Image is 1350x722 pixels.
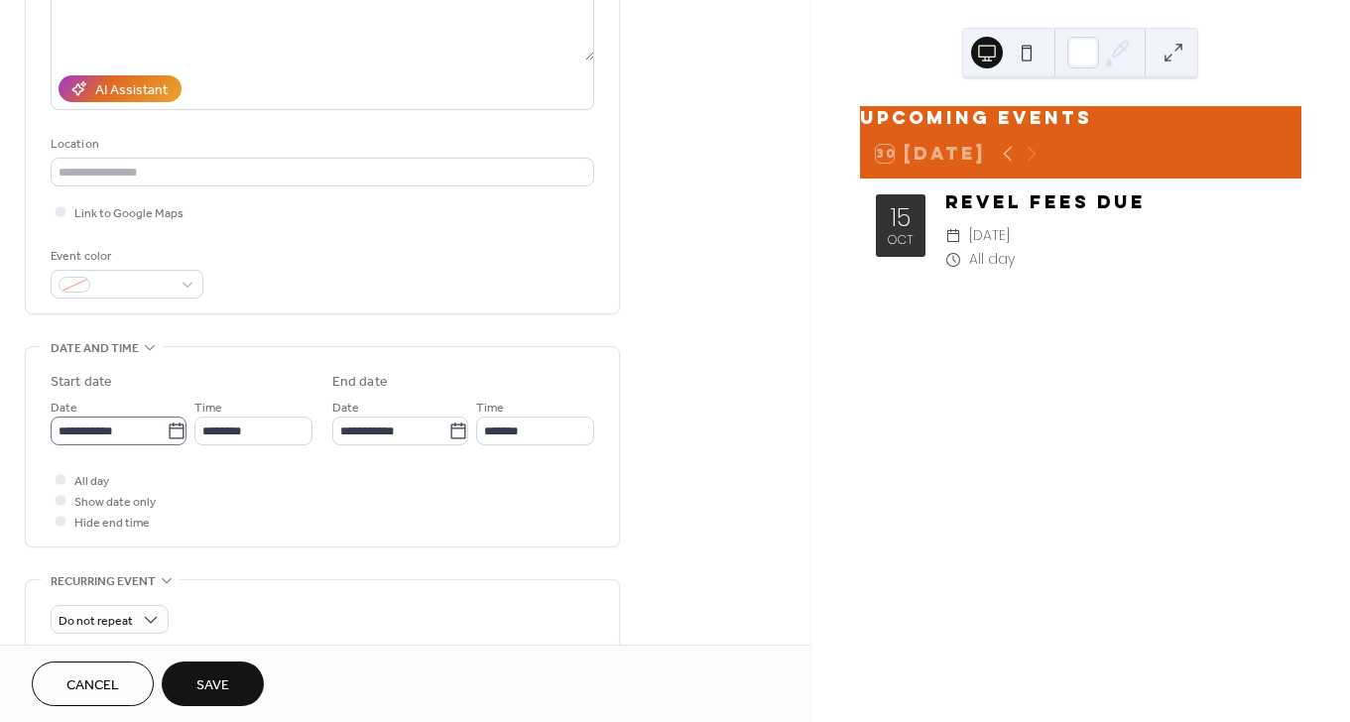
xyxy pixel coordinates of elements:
[32,662,154,706] button: Cancel
[332,398,359,419] span: Date
[51,338,139,359] span: Date and time
[95,80,168,101] div: AI Assistant
[51,246,199,267] div: Event color
[945,224,961,248] div: ​
[51,372,112,393] div: Start date
[51,134,590,155] div: Location
[945,190,1286,214] div: Revel Fees Due
[74,492,156,513] span: Show date only
[891,205,911,230] div: 15
[969,248,1015,272] span: All day
[74,513,150,534] span: Hide end time
[860,106,1301,130] div: Upcoming events
[59,75,182,102] button: AI Assistant
[74,471,109,492] span: All day
[476,398,504,419] span: Time
[332,372,388,393] div: End date
[194,398,222,419] span: Time
[969,224,1010,248] span: [DATE]
[51,398,77,419] span: Date
[66,675,119,696] span: Cancel
[945,248,961,272] div: ​
[51,571,156,592] span: Recurring event
[162,662,264,706] button: Save
[196,675,229,696] span: Save
[59,610,133,633] span: Do not repeat
[888,234,914,247] div: Oct
[74,203,184,224] span: Link to Google Maps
